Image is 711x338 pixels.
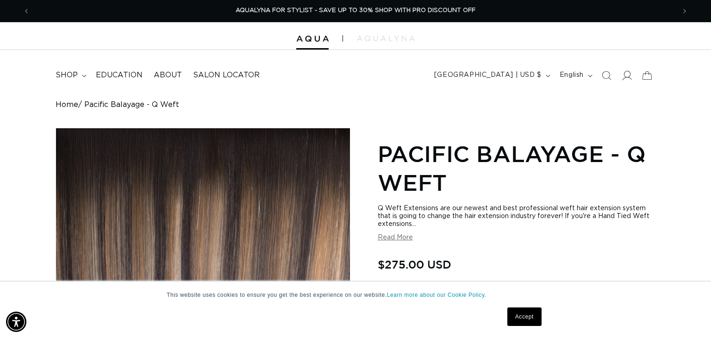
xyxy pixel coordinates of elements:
h1: Pacific Balayage - Q Weft [378,139,655,197]
summary: Search [596,65,617,86]
span: AQUALYNA FOR STYLIST - SAVE UP TO 30% SHOP WITH PRO DISCOUNT OFF [236,7,475,13]
span: shop [56,70,78,80]
div: Q Weft Extensions are our newest and best professional weft hair extension system that is going t... [378,205,655,228]
summary: shop [50,65,90,86]
span: About [154,70,182,80]
p: This website uses cookies to ensure you get the best experience on our website. [167,291,544,299]
button: English [554,67,596,84]
button: Next announcement [674,2,695,20]
img: Aqua Hair Extensions [296,36,329,42]
a: Education [90,65,148,86]
button: [GEOGRAPHIC_DATA] | USD $ [429,67,554,84]
span: $275.00 USD [378,256,451,273]
a: Salon Locator [187,65,265,86]
span: Education [96,70,143,80]
span: Pacific Balayage - Q Weft [84,100,179,109]
img: aqualyna.com [357,36,415,41]
a: Learn more about our Cookie Policy. [387,292,486,298]
span: English [560,70,584,80]
a: About [148,65,187,86]
span: Salon Locator [193,70,260,80]
a: Home [56,100,78,109]
nav: breadcrumbs [56,100,655,109]
a: Accept [507,307,542,326]
button: Previous announcement [16,2,37,20]
span: [GEOGRAPHIC_DATA] | USD $ [434,70,542,80]
iframe: Chat Widget [665,294,711,338]
button: Read More [378,234,413,242]
div: Accessibility Menu [6,312,26,332]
